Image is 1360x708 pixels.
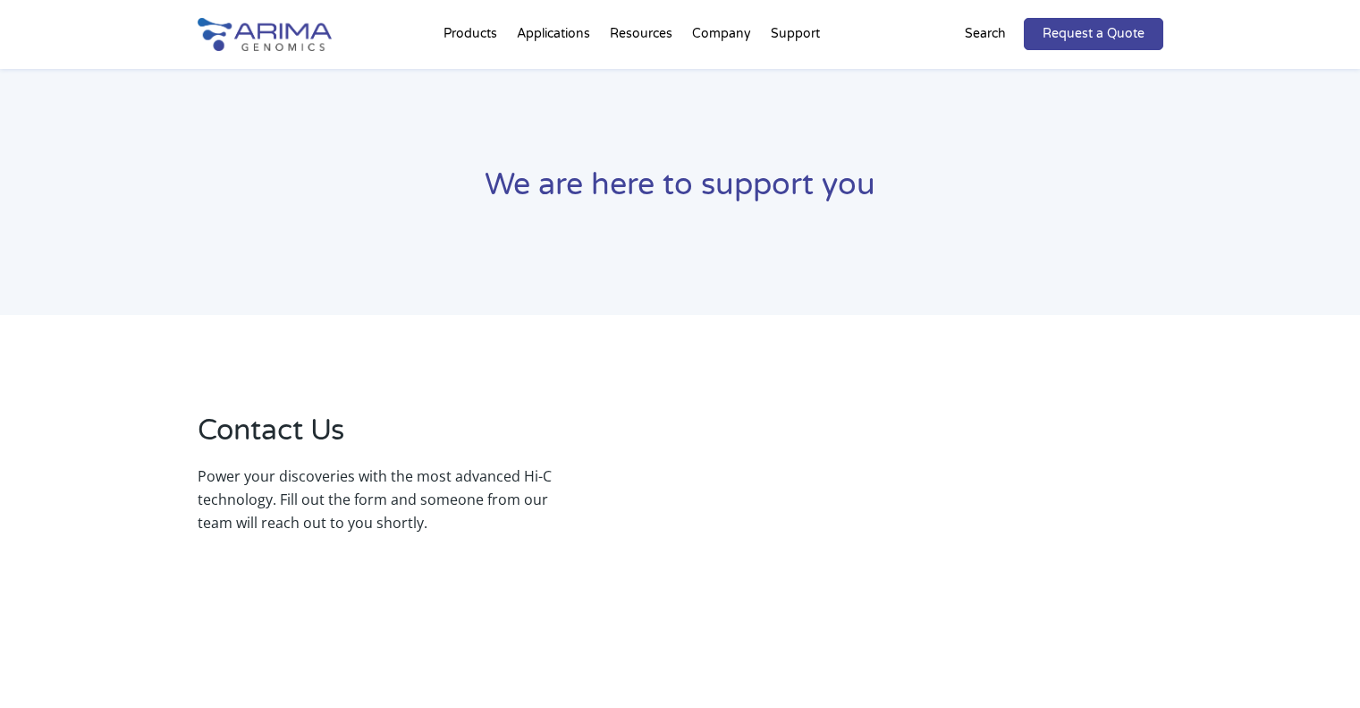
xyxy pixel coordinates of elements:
[198,465,552,534] p: Power your discoveries with the most advanced Hi-C technology. Fill out the form and someone from...
[198,165,1163,219] h1: We are here to support you
[1024,18,1163,50] a: Request a Quote
[965,22,1006,46] p: Search
[198,411,552,465] h2: Contact Us
[198,18,332,51] img: Arima-Genomics-logo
